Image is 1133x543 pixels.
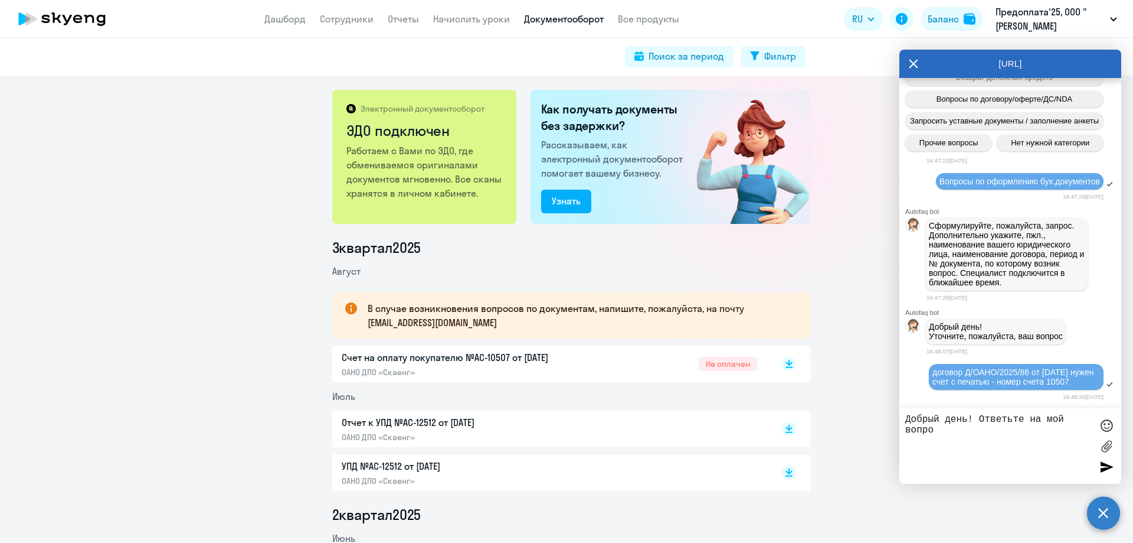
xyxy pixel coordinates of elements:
[342,432,590,443] p: ОАНО ДПО «Скаенг»
[541,190,591,213] button: Узнать
[997,134,1103,151] button: Нет нужной категории
[1063,394,1103,400] time: 16:48:30[DATE]
[939,177,1100,186] span: Вопросы по оформлению бух.документов
[926,157,967,164] time: 16:47:22[DATE]
[346,144,504,200] p: Работаем с Вами по ЭДО, где обмениваемся оригиналами документов мгновенно. Все сканы хранятся в л...
[699,357,757,371] span: Не оплачен
[618,13,679,25] a: Все продукты
[905,208,1121,215] div: Autofaq bot
[996,5,1105,33] p: Предоплата'25, ООО "[PERSON_NAME] РАМЕНСКОЕ"
[342,459,757,486] a: УПД №AC-12512 от [DATE]ОАНО ДПО «Скаенг»
[741,46,805,67] button: Фильтр
[332,505,810,524] li: 2 квартал 2025
[906,218,921,235] img: bot avatar
[342,476,590,486] p: ОАНО ДПО «Скаенг»
[921,7,983,31] button: Балансbalance
[936,95,1072,103] span: Вопросы по договору/оферте/ДС/NDA
[910,116,1099,125] span: Запросить уставные документы / заполнение анкеты
[1063,193,1103,200] time: 16:47:28[DATE]
[541,101,687,134] h2: Как получать документы без задержки?
[764,49,796,63] div: Фильтр
[342,415,590,430] p: Отчет к УПД №AC-12512 от [DATE]
[625,46,733,67] button: Поиск за период
[905,112,1103,129] button: Запросить уставные документы / заполнение анкеты
[342,415,757,443] a: Отчет к УПД №AC-12512 от [DATE]ОАНО ДПО «Скаенг»
[905,414,1092,478] textarea: Добрый день! Ответьте на мой вопро
[852,12,863,26] span: RU
[677,90,810,224] img: connected
[929,221,1086,287] span: Сформулируйте, пожалуйста, запрос. Дополнительно укажите, пжл., наименование вашего юридического ...
[1011,138,1089,147] span: Нет нужной категории
[388,13,419,25] a: Отчеты
[342,367,590,378] p: ОАНО ДПО «Скаенг»
[368,301,789,330] p: В случае возникновения вопросов по документам, напишите, пожалуйста, на почту [EMAIL_ADDRESS][DOM...
[905,309,1121,316] div: Autofaq bot
[541,138,687,180] p: Рассказываем, как электронный документооборот помогает вашему бизнесу.
[928,12,959,26] div: Баланс
[552,194,581,208] div: Узнать
[649,49,724,63] div: Поиск за период
[332,265,361,277] span: Август
[905,90,1103,108] button: Вопросы по договору/оферте/ДС/NDA
[906,319,921,336] img: bot avatar
[433,13,510,25] a: Начислить уроки
[361,103,484,114] p: Электронный документооборот
[926,294,967,301] time: 16:47:28[DATE]
[932,368,1096,386] span: договор Д/ОАНО/2025/86 от [DATE] нужен счет с печатью - номер счета 10507
[332,391,355,402] span: Июль
[929,322,1063,341] p: Добрый день! Уточните, пожалуйста, ваш вопрос
[342,350,590,365] p: Счет на оплату покупателю №AC-10507 от [DATE]
[926,348,967,355] time: 16:48:07[DATE]
[844,7,883,31] button: RU
[342,350,757,378] a: Счет на оплату покупателю №AC-10507 от [DATE]ОАНО ДПО «Скаенг»Не оплачен
[346,121,504,140] h2: ЭДО подключен
[332,238,810,257] li: 3 квартал 2025
[524,13,604,25] a: Документооборот
[990,5,1123,33] button: Предоплата'25, ООО "[PERSON_NAME] РАМЕНСКОЕ"
[342,459,590,473] p: УПД №AC-12512 от [DATE]
[905,134,992,151] button: Прочие вопросы
[919,138,978,147] span: Прочие вопросы
[264,13,306,25] a: Дашборд
[320,13,374,25] a: Сотрудники
[1098,437,1115,455] label: Лимит 10 файлов
[964,13,975,25] img: balance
